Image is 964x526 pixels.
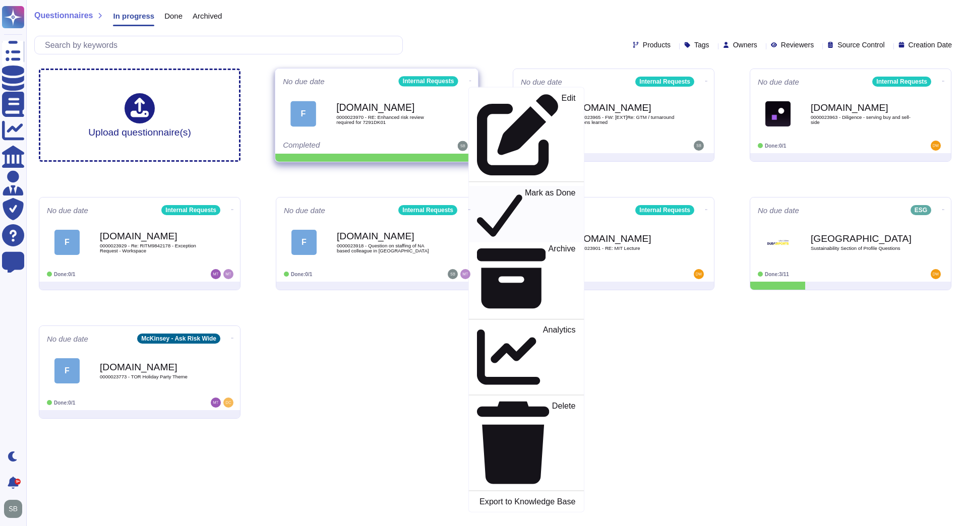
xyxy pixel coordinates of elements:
a: Mark as Done [469,186,584,242]
img: user [448,269,458,279]
b: [DOMAIN_NAME] [574,234,675,243]
b: [DOMAIN_NAME] [100,362,201,372]
span: Done: 0/1 [54,400,75,406]
span: In progress [113,12,154,20]
span: No due date [758,78,799,86]
div: Completed [283,141,408,151]
a: Delete [469,400,584,486]
b: [DOMAIN_NAME] [336,103,438,112]
img: user [931,269,941,279]
p: Export to Knowledge Base [479,498,575,506]
span: Questionnaires [34,12,93,20]
span: Done: 0/1 [291,272,312,277]
span: Creation Date [909,41,952,48]
span: No due date [284,207,325,214]
p: Edit [562,94,576,176]
div: Internal Requests [635,77,694,87]
span: 0000023965 - FW: [EXT]Re: GTM / turnaround lessons learned [574,115,675,124]
div: McKinsey - Ask Risk Wide [137,334,220,344]
span: Reviewers [781,41,814,48]
img: user [4,500,22,518]
b: [DOMAIN_NAME] [337,231,438,241]
div: F [54,358,80,383]
span: Sustainability Section of Profile Questions [811,246,912,251]
span: No due date [758,207,799,214]
img: user [223,398,233,408]
img: user [694,141,704,151]
div: 9+ [15,479,21,485]
a: Analytics [469,323,584,391]
span: 0000023918 - Question on staffing of NA based colleague in [GEOGRAPHIC_DATA] [337,243,438,253]
div: Internal Requests [635,205,694,215]
p: Archive [549,244,576,313]
img: user [460,269,470,279]
img: user [931,141,941,151]
span: Done [164,12,183,20]
div: Internal Requests [398,205,457,215]
span: No due date [47,335,88,343]
img: user [211,398,221,408]
img: user [211,269,221,279]
span: No due date [283,78,325,85]
img: Logo [765,101,791,126]
div: ESG [911,205,931,215]
span: Owners [733,41,757,48]
div: F [291,230,317,255]
p: Mark as Done [525,188,576,240]
div: Internal Requests [399,76,458,86]
div: Upload questionnaire(s) [88,93,191,137]
span: 0000023901 - RE: MIT Lecture [574,246,675,251]
span: Done: 3/11 [765,272,789,277]
span: 0000023970 - RE: Enhanced risk review required for 7291DK01 [336,115,438,124]
b: [DOMAIN_NAME] [574,103,675,112]
span: 0000023929 - Re: RITM9842178 - Exception Request - Workspace [100,243,201,253]
p: Delete [552,402,576,484]
a: Export to Knowledge Base [469,495,584,507]
input: Search by keywords [40,36,402,54]
img: Logo [765,230,791,255]
div: Internal Requests [872,77,931,87]
div: F [54,230,80,255]
span: Products [643,41,671,48]
span: No due date [521,78,562,86]
div: Internal Requests [161,205,220,215]
div: F [290,101,316,126]
span: Done: 0/1 [765,143,786,149]
a: Archive [469,242,584,315]
span: No due date [47,207,88,214]
b: [DOMAIN_NAME] [811,103,912,112]
p: Analytics [543,326,576,389]
img: user [458,141,468,151]
span: Tags [694,41,709,48]
span: 0000023773 - TOR Holiday Party Theme [100,374,201,379]
img: user [223,269,233,279]
span: Source Control [837,41,884,48]
span: 0000023963 - Diligence - serving buy and sell-side [811,115,912,124]
b: [DOMAIN_NAME] [100,231,201,241]
span: Done: 0/1 [54,272,75,277]
a: Edit [469,92,584,178]
img: user [694,269,704,279]
span: Archived [193,12,222,20]
button: user [2,498,29,520]
b: [GEOGRAPHIC_DATA] [811,234,912,243]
